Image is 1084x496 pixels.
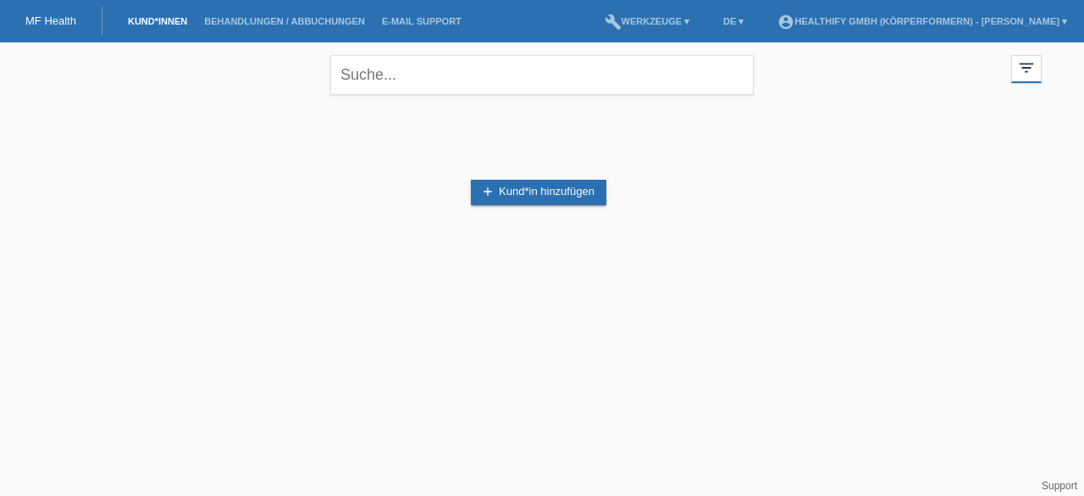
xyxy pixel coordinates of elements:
[330,55,754,95] input: Suche...
[777,14,794,31] i: account_circle
[769,16,1076,26] a: account_circleHealthify GmbH (Körperformern) - [PERSON_NAME] ▾
[471,180,606,205] a: addKund*in hinzufügen
[1042,480,1077,492] a: Support
[481,185,495,198] i: add
[605,14,622,31] i: build
[119,16,196,26] a: Kund*innen
[373,16,470,26] a: E-Mail Support
[25,14,76,27] a: MF Health
[1017,59,1036,77] i: filter_list
[196,16,373,26] a: Behandlungen / Abbuchungen
[596,16,699,26] a: buildWerkzeuge ▾
[715,16,752,26] a: DE ▾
